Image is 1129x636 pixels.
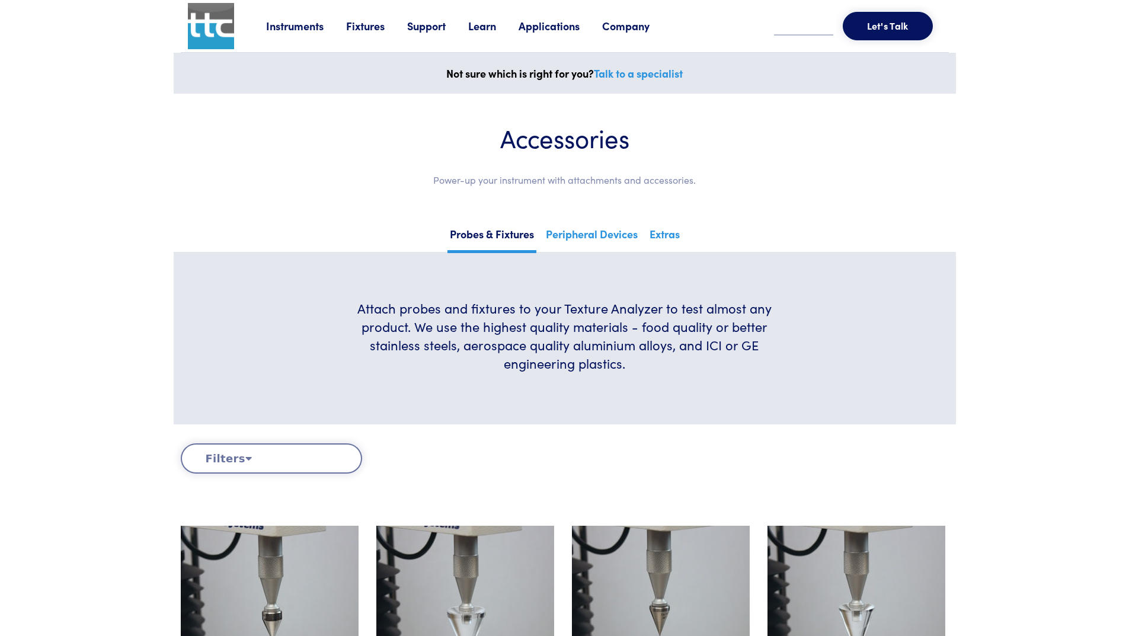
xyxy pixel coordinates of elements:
button: Filters [181,443,362,474]
a: Instruments [266,18,346,33]
a: Extras [647,224,682,250]
a: Applications [519,18,602,33]
a: Fixtures [346,18,407,33]
img: ttc_logo_1x1_v1.0.png [188,3,234,49]
a: Peripheral Devices [543,224,640,250]
a: Learn [468,18,519,33]
button: Let's Talk [843,12,933,40]
a: Support [407,18,468,33]
p: Power-up your instrument with attachments and accessories. [209,172,920,188]
h6: Attach probes and fixtures to your Texture Analyzer to test almost any product. We use the highes... [343,299,786,372]
h1: Accessories [209,122,920,154]
a: Company [602,18,672,33]
p: Not sure which is right for you? [181,65,949,82]
a: Probes & Fixtures [447,224,536,253]
a: Talk to a specialist [594,66,683,81]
